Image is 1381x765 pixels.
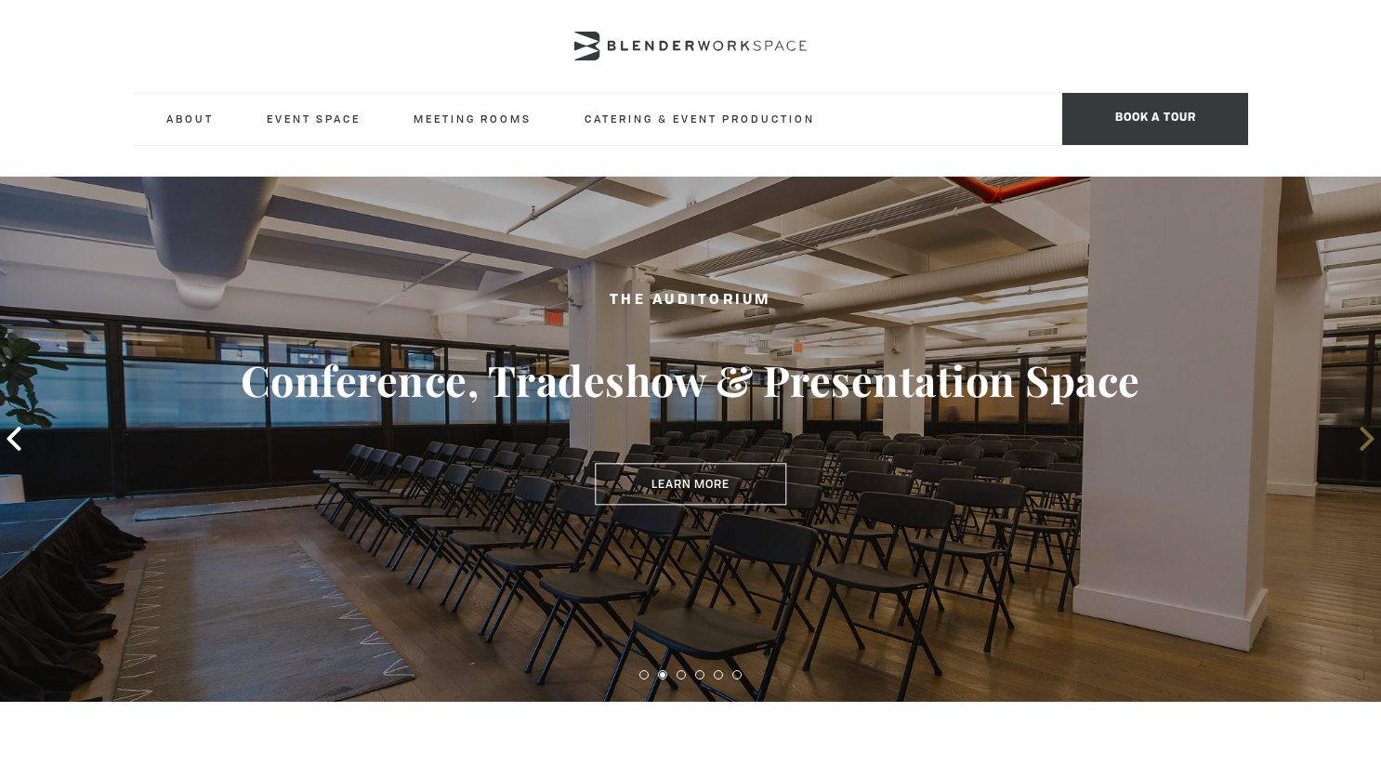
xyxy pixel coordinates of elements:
[1062,93,1248,145] span: Book a tour
[69,354,1311,406] h3: Conference, Tradeshow & Presentation Space
[399,93,546,144] a: Meeting Rooms
[595,463,786,506] a: Learn More
[252,93,375,144] a: Event Space
[69,289,1311,312] h2: The Auditorium
[570,93,830,144] a: Catering & Event Production
[151,93,229,144] a: About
